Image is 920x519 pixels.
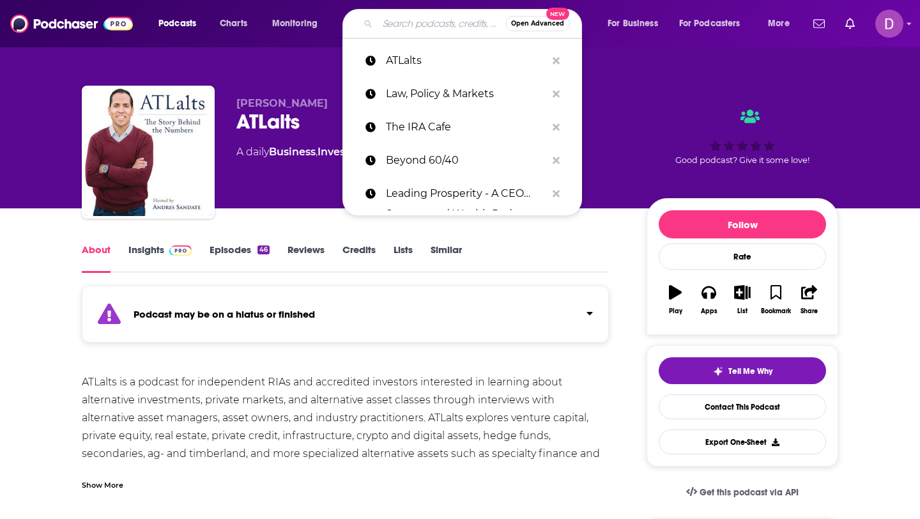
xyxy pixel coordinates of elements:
span: For Business [608,15,658,33]
a: Law, Policy & Markets [342,77,582,111]
button: Follow [659,210,826,238]
div: Search podcasts, credits, & more... [355,9,594,38]
button: open menu [149,13,213,34]
button: List [726,277,759,323]
a: Lists [394,244,413,273]
a: Business [269,146,316,158]
div: Rate [659,244,826,270]
a: About [82,244,111,273]
div: Good podcast? Give it some love! [647,97,838,176]
p: Law, Policy & Markets [386,77,546,111]
a: Beyond 60/40 [342,144,582,177]
p: The IRA Cafe [386,111,546,144]
button: Bookmark [759,277,792,323]
button: Apps [692,277,725,323]
input: Search podcasts, credits, & more... [378,13,505,34]
a: Reviews [287,244,325,273]
span: Charts [220,15,247,33]
span: New [546,8,569,20]
a: ATLalts [342,44,582,77]
span: Monitoring [272,15,318,33]
div: Apps [701,307,717,315]
div: ATLalts is a podcast for independent RIAs and accredited investors interested in learning about a... [82,373,609,481]
button: open menu [759,13,806,34]
div: List [737,307,747,315]
p: Leading Prosperity - A CEO Success and Wealth Podcast [386,177,546,210]
a: Similar [431,244,462,273]
span: Tell Me Why [728,366,772,376]
a: Episodes46 [210,244,270,273]
strong: Podcast may be on a hiatus or finished [134,308,315,320]
span: Open Advanced [511,20,564,27]
div: A daily podcast [236,144,500,160]
span: For Podcasters [679,15,740,33]
img: User Profile [875,10,903,38]
a: The IRA Cafe [342,111,582,144]
span: Get this podcast via API [700,487,799,498]
button: Share [793,277,826,323]
span: Podcasts [158,15,196,33]
button: Play [659,277,692,323]
img: Podchaser Pro [169,245,192,256]
button: tell me why sparkleTell Me Why [659,357,826,384]
button: Export One-Sheet [659,430,826,454]
a: Show notifications dropdown [840,13,860,35]
button: Open AdvancedNew [505,16,570,31]
span: [PERSON_NAME] [236,97,328,109]
p: ATLalts [386,44,546,77]
button: Show profile menu [875,10,903,38]
a: InsightsPodchaser Pro [128,244,192,273]
button: open menu [599,13,674,34]
section: Click to expand status details [82,293,609,343]
a: Charts [211,13,255,34]
span: Good podcast? Give it some love! [675,155,809,165]
img: Podchaser - Follow, Share and Rate Podcasts [10,12,133,36]
span: More [768,15,790,33]
a: Get this podcast via API [676,477,809,508]
a: Credits [342,244,376,273]
a: Leading Prosperity - A CEO Success and Wealth Podcast [342,177,582,210]
a: Contact This Podcast [659,394,826,419]
span: , [316,146,318,158]
img: tell me why sparkle [713,366,723,376]
span: Logged in as donovan [875,10,903,38]
div: Share [801,307,818,315]
p: Beyond 60/40 [386,144,546,177]
button: open menu [263,13,334,34]
button: open menu [671,13,759,34]
div: Bookmark [761,307,791,315]
a: Show notifications dropdown [808,13,830,35]
div: 46 [257,245,270,254]
div: Play [669,307,682,315]
a: Investing [318,146,367,158]
img: ATLalts [84,88,212,216]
